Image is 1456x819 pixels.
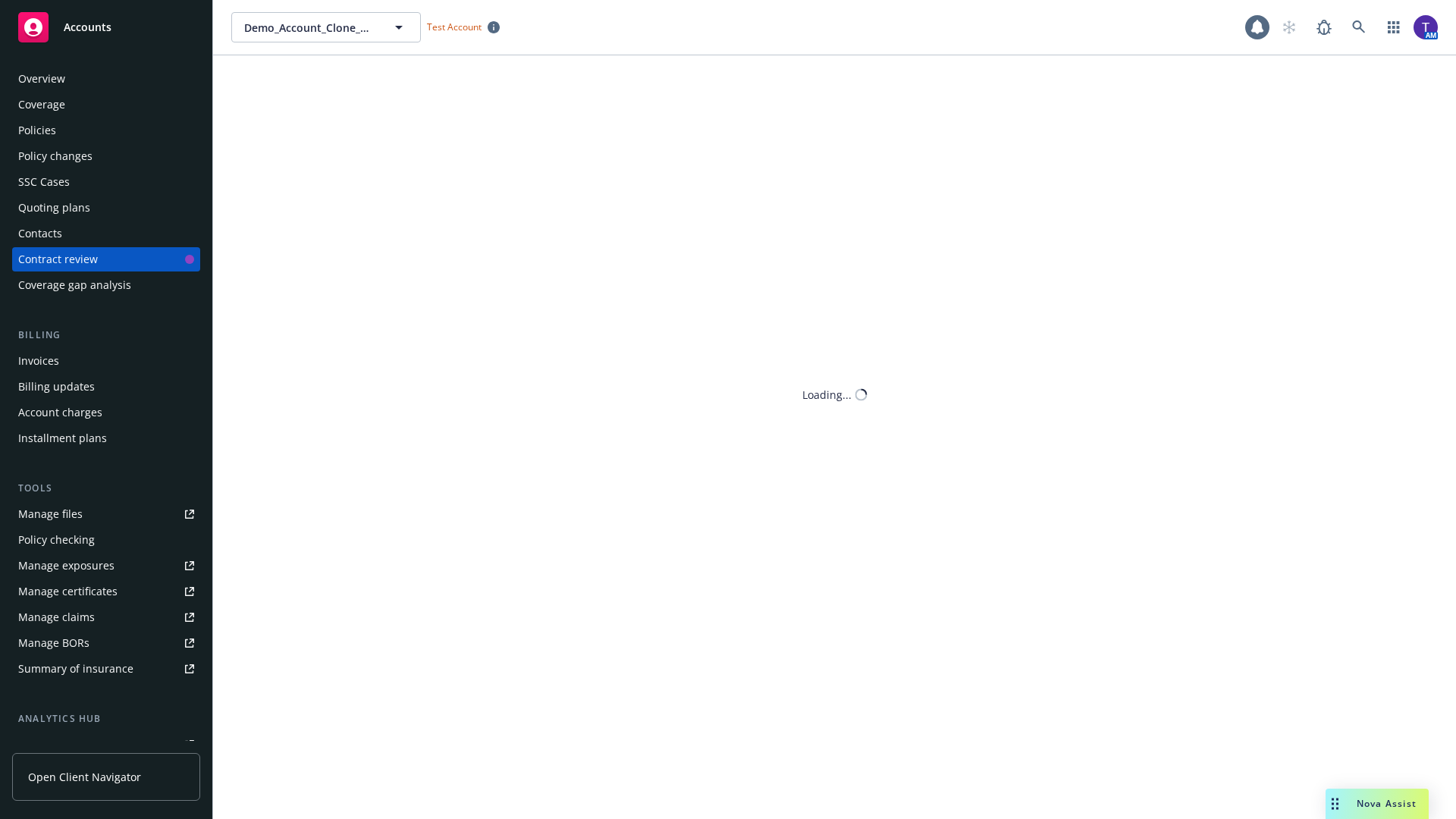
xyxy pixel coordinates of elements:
[28,769,141,785] span: Open Client Navigator
[12,349,200,373] a: Invoices
[12,502,200,526] a: Manage files
[12,400,200,425] a: Account charges
[18,144,93,168] div: Policy changes
[12,631,200,655] a: Manage BORs
[18,605,95,629] div: Manage claims
[18,426,107,450] div: Installment plans
[12,579,200,604] a: Manage certificates
[18,579,118,604] div: Manage certificates
[18,170,70,194] div: SSC Cases
[18,502,83,526] div: Manage files
[18,221,62,246] div: Contacts
[12,426,200,450] a: Installment plans
[1309,12,1339,42] a: Report a Bug
[1414,15,1438,39] img: photo
[18,118,56,143] div: Policies
[231,12,421,42] button: Demo_Account_Clone_QA_CR_Tests_Demo
[18,528,95,552] div: Policy checking
[12,528,200,552] a: Policy checking
[427,20,482,33] span: Test Account
[12,273,200,297] a: Coverage gap analysis
[18,631,89,655] div: Manage BORs
[1357,797,1417,810] span: Nova Assist
[12,221,200,246] a: Contacts
[18,247,98,271] div: Contract review
[18,657,133,681] div: Summary of insurance
[18,93,65,117] div: Coverage
[1344,12,1374,42] a: Search
[1379,12,1409,42] a: Switch app
[1326,789,1345,819] div: Drag to move
[12,605,200,629] a: Manage claims
[12,6,200,49] a: Accounts
[12,67,200,91] a: Overview
[12,554,200,578] a: Manage exposures
[12,170,200,194] a: SSC Cases
[802,387,852,403] div: Loading...
[18,196,90,220] div: Quoting plans
[1326,789,1429,819] button: Nova Assist
[12,247,200,271] a: Contract review
[1274,12,1304,42] a: Start snowing
[12,118,200,143] a: Policies
[18,733,144,757] div: Loss summary generator
[12,93,200,117] a: Coverage
[12,733,200,757] a: Loss summary generator
[64,21,111,33] span: Accounts
[12,481,200,496] div: Tools
[18,67,65,91] div: Overview
[12,657,200,681] a: Summary of insurance
[18,375,95,399] div: Billing updates
[12,711,200,726] div: Analytics hub
[421,19,506,35] span: Test Account
[18,349,59,373] div: Invoices
[18,273,131,297] div: Coverage gap analysis
[18,400,102,425] div: Account charges
[18,554,115,578] div: Manage exposures
[12,375,200,399] a: Billing updates
[12,328,200,343] div: Billing
[244,20,375,36] span: Demo_Account_Clone_QA_CR_Tests_Demo
[12,196,200,220] a: Quoting plans
[12,144,200,168] a: Policy changes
